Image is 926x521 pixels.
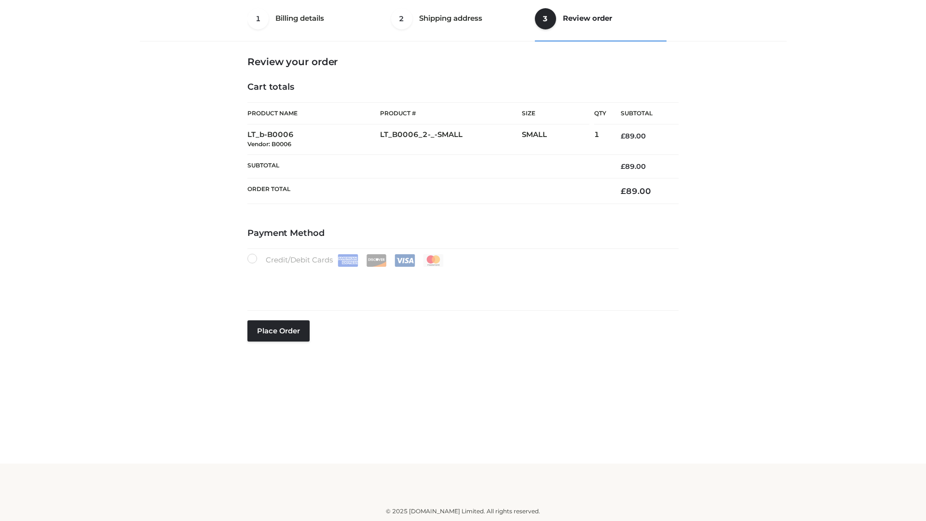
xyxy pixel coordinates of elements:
td: LT_b-B0006 [247,124,380,155]
th: Product # [380,102,522,124]
img: Amex [338,254,358,267]
span: £ [621,186,626,196]
bdi: 89.00 [621,186,651,196]
th: Subtotal [247,154,606,178]
div: © 2025 [DOMAIN_NAME] Limited. All rights reserved. [143,507,783,516]
th: Product Name [247,102,380,124]
bdi: 89.00 [621,132,646,140]
th: Subtotal [606,103,679,124]
iframe: Secure payment input frame [245,265,677,300]
img: Mastercard [423,254,444,267]
td: SMALL [522,124,594,155]
span: £ [621,162,625,171]
bdi: 89.00 [621,162,646,171]
label: Credit/Debit Cards [247,254,445,267]
button: Place order [247,320,310,342]
h4: Cart totals [247,82,679,93]
small: Vendor: B0006 [247,140,291,148]
img: Discover [366,254,387,267]
h3: Review your order [247,56,679,68]
th: Qty [594,102,606,124]
h4: Payment Method [247,228,679,239]
td: LT_B0006_2-_-SMALL [380,124,522,155]
td: 1 [594,124,606,155]
th: Order Total [247,178,606,204]
th: Size [522,103,589,124]
img: Visa [395,254,415,267]
span: £ [621,132,625,140]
